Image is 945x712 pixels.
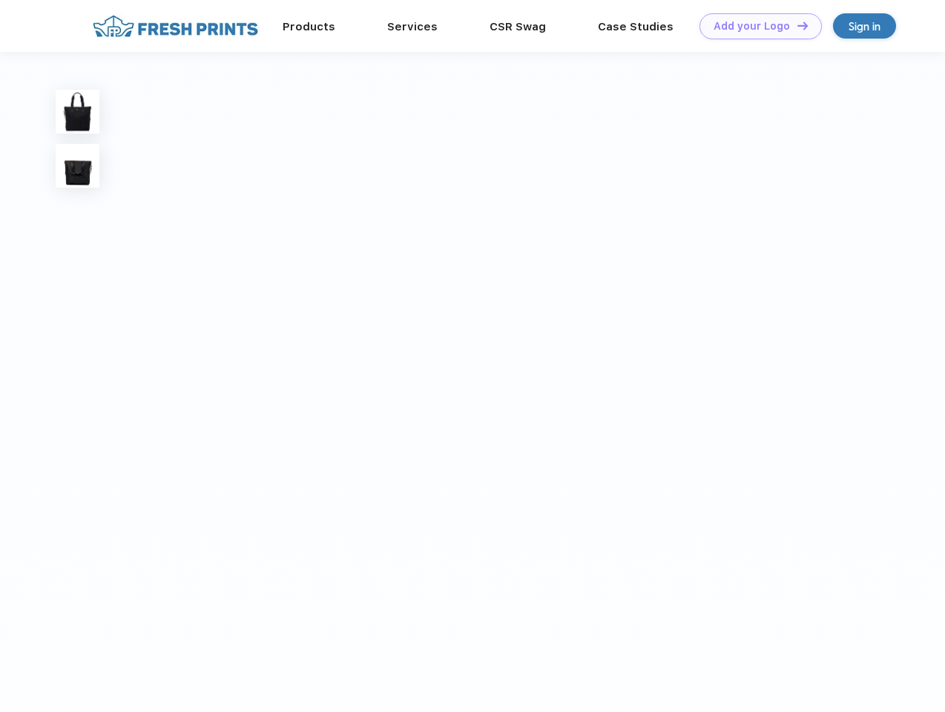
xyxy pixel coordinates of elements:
img: func=resize&h=100 [56,90,99,133]
img: fo%20logo%202.webp [88,13,263,39]
a: Sign in [833,13,896,39]
img: DT [797,22,808,30]
img: func=resize&h=100 [56,144,99,188]
div: Sign in [849,18,880,35]
div: Add your Logo [714,20,790,33]
a: Products [283,20,335,33]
